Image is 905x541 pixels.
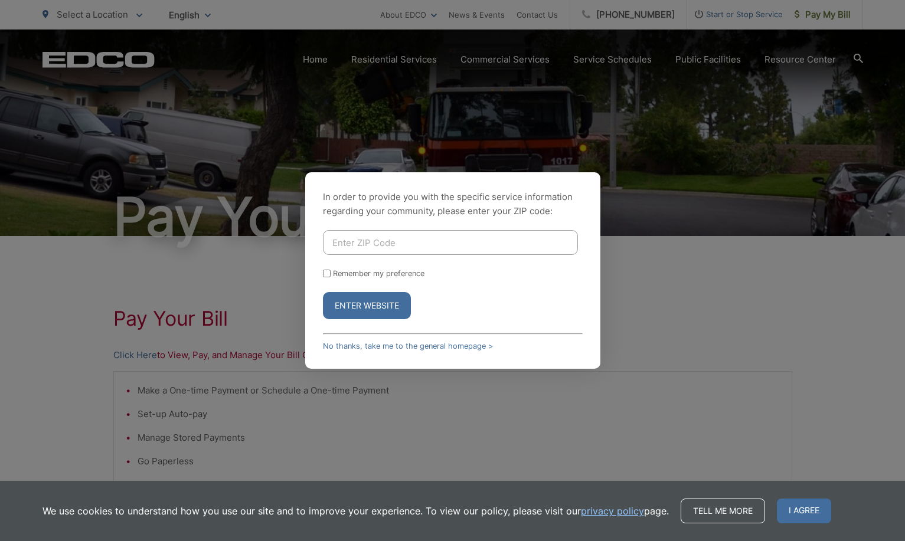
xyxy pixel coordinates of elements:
[581,504,644,518] a: privacy policy
[681,499,765,523] a: Tell me more
[43,504,669,518] p: We use cookies to understand how you use our site and to improve your experience. To view our pol...
[323,190,583,218] p: In order to provide you with the specific service information regarding your community, please en...
[323,342,493,350] a: No thanks, take me to the general homepage >
[323,292,411,319] button: Enter Website
[333,269,424,278] label: Remember my preference
[323,230,578,255] input: Enter ZIP Code
[777,499,831,523] span: I agree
